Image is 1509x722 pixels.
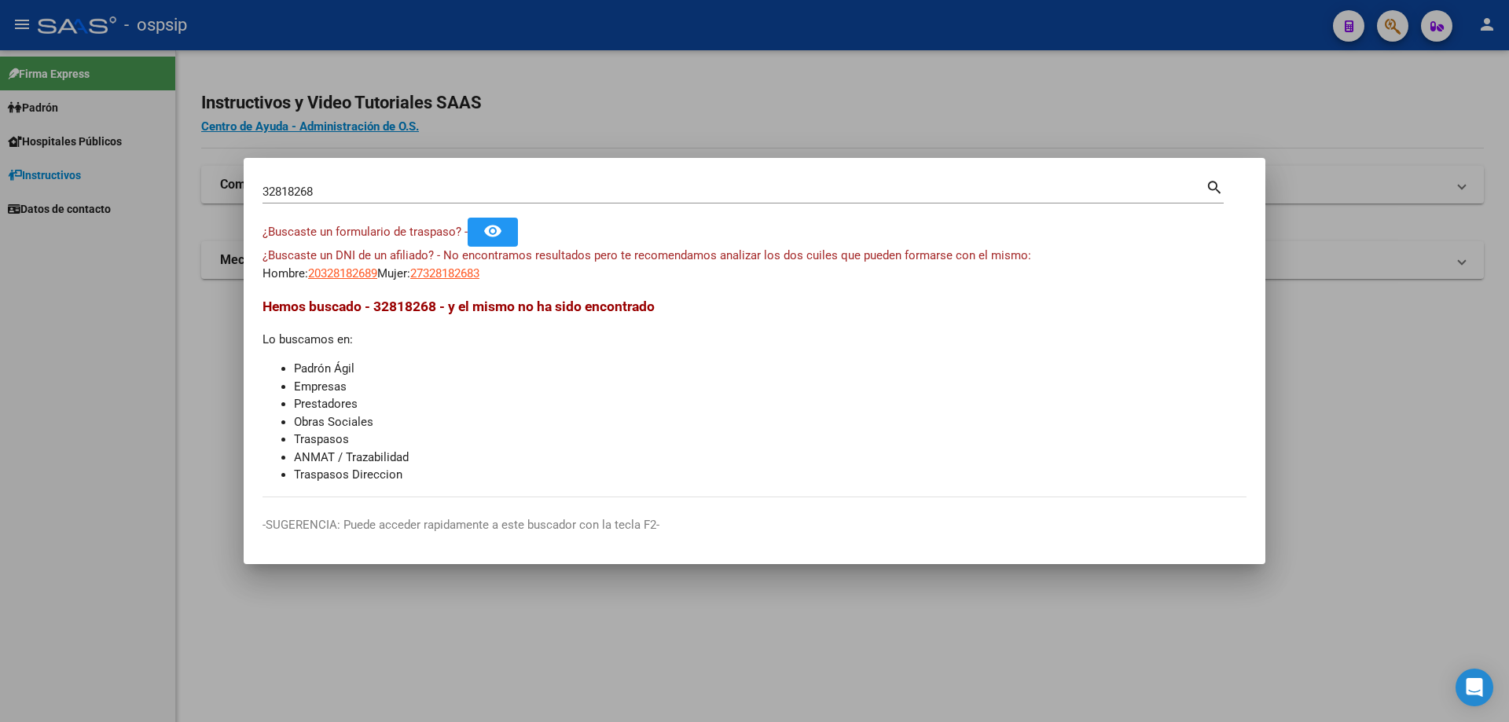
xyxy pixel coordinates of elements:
li: Padrón Ágil [294,360,1246,378]
mat-icon: remove_red_eye [483,222,502,240]
mat-icon: search [1206,177,1224,196]
p: -SUGERENCIA: Puede acceder rapidamente a este buscador con la tecla F2- [263,516,1246,534]
li: Traspasos Direccion [294,466,1246,484]
span: ¿Buscaste un DNI de un afiliado? - No encontramos resultados pero te recomendamos analizar los do... [263,248,1031,262]
li: Traspasos [294,431,1246,449]
span: 20328182689 [308,266,377,280]
li: ANMAT / Trazabilidad [294,449,1246,467]
div: Hombre: Mujer: [263,247,1246,282]
li: Empresas [294,378,1246,396]
li: Obras Sociales [294,413,1246,431]
li: Prestadores [294,395,1246,413]
div: Lo buscamos en: [263,296,1246,484]
span: Hemos buscado - 32818268 - y el mismo no ha sido encontrado [263,299,655,314]
div: Open Intercom Messenger [1456,669,1493,706]
span: 27328182683 [410,266,479,280]
span: ¿Buscaste un formulario de traspaso? - [263,225,468,239]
